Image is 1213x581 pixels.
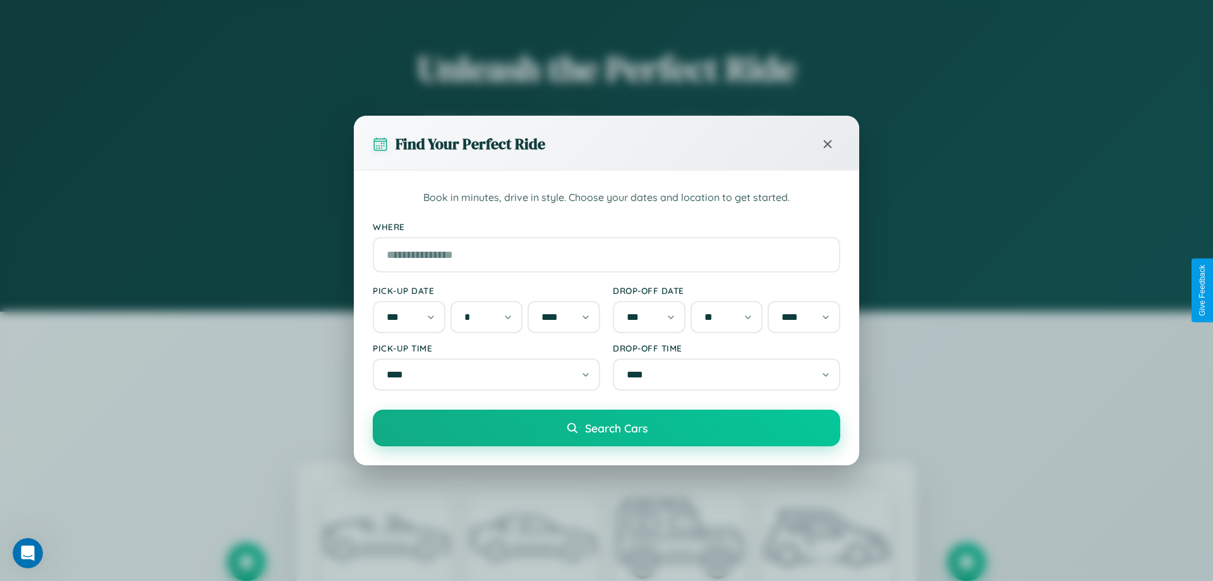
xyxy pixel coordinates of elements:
label: Where [373,221,840,232]
label: Drop-off Time [613,343,840,353]
label: Drop-off Date [613,285,840,296]
label: Pick-up Time [373,343,600,353]
label: Pick-up Date [373,285,600,296]
span: Search Cars [585,421,648,435]
h3: Find Your Perfect Ride [395,133,545,154]
p: Book in minutes, drive in style. Choose your dates and location to get started. [373,190,840,206]
button: Search Cars [373,410,840,446]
